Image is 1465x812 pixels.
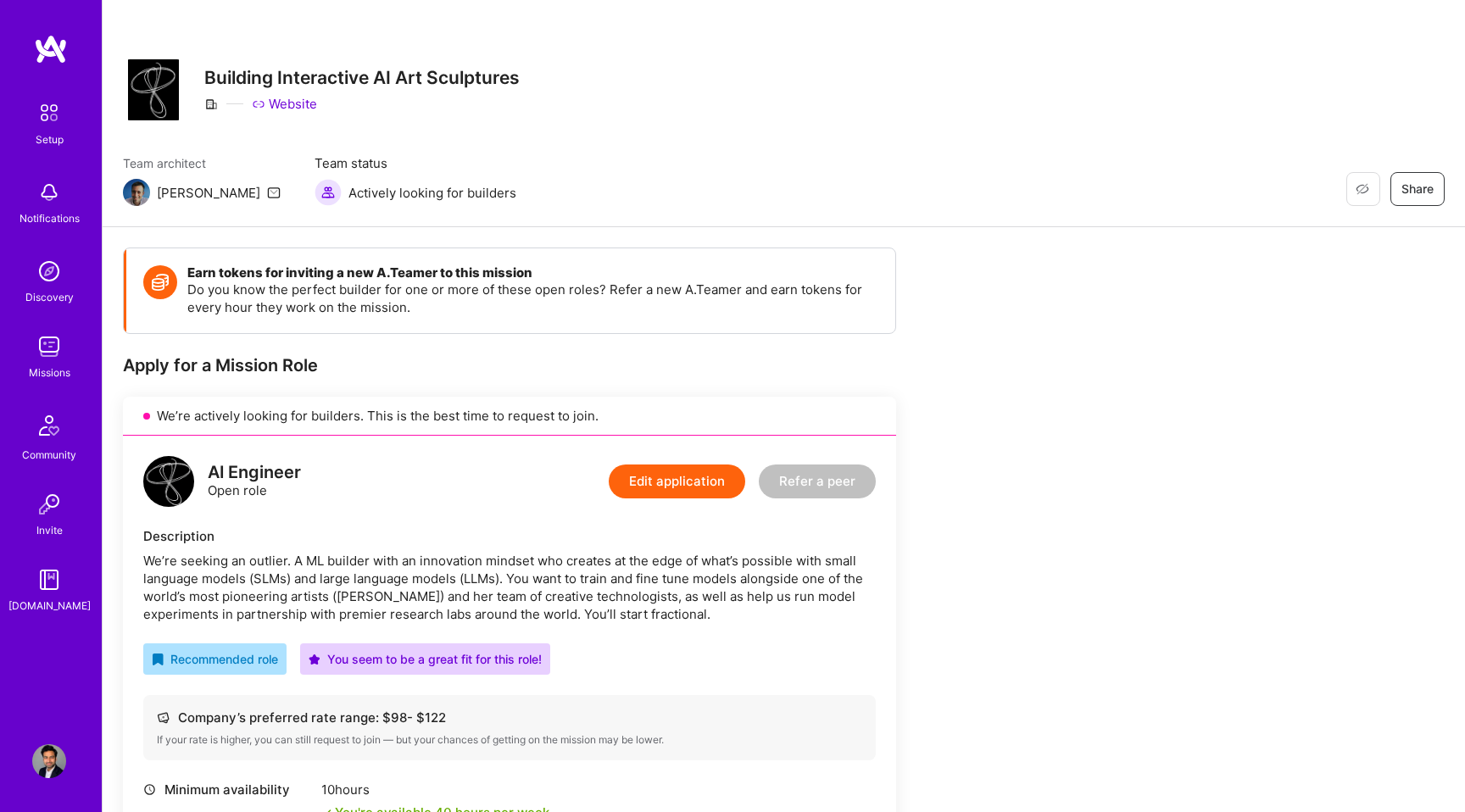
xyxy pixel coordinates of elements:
[31,95,67,131] img: setup
[1356,182,1369,196] i: icon EyeClosed
[267,186,281,199] i: icon Mail
[22,446,76,464] div: Community
[208,464,301,499] div: Open role
[157,711,170,724] i: icon Cash
[252,95,317,113] a: Website
[32,563,66,597] img: guide book
[208,464,301,481] div: AI Engineer
[36,131,64,148] div: Setup
[32,254,66,288] img: discovery
[143,783,156,796] i: icon Clock
[204,67,520,88] h3: Building Interactive AI Art Sculptures
[157,184,260,202] div: [PERSON_NAME]
[143,265,177,299] img: Token icon
[25,288,74,306] div: Discovery
[348,184,516,202] span: Actively looking for builders
[315,154,516,172] span: Team status
[32,744,66,778] img: User Avatar
[34,34,68,64] img: logo
[128,59,179,120] img: Company Logo
[204,97,218,111] i: icon CompanyGray
[309,653,320,665] i: icon PurpleStar
[143,527,876,545] div: Description
[1390,172,1445,206] button: Share
[123,179,150,206] img: Team Architect
[321,781,549,798] div: 10 hours
[29,364,70,381] div: Missions
[29,405,70,446] img: Community
[19,209,80,227] div: Notifications
[1401,181,1434,197] span: Share
[32,175,66,209] img: bell
[152,650,278,668] div: Recommended role
[32,487,66,521] img: Invite
[32,330,66,364] img: teamwork
[309,650,542,668] div: You seem to be a great fit for this role!
[152,653,164,665] i: icon RecommendedBadge
[36,521,63,539] div: Invite
[609,464,745,498] button: Edit application
[187,281,878,316] p: Do you know the perfect builder for one or more of these open roles? Refer a new A.Teamer and ear...
[8,597,91,615] div: [DOMAIN_NAME]
[143,456,194,507] img: logo
[28,744,70,778] a: User Avatar
[123,354,896,376] div: Apply for a Mission Role
[759,464,876,498] button: Refer a peer
[187,265,878,281] h4: Earn tokens for inviting a new A.Teamer to this mission
[315,179,342,206] img: Actively looking for builders
[157,733,862,747] div: If your rate is higher, you can still request to join — but your chances of getting on the missio...
[143,781,313,798] div: Minimum availability
[157,709,862,726] div: Company’s preferred rate range: $ 98 - $ 122
[123,154,281,172] span: Team architect
[143,552,876,623] div: We’re seeking an outlier. A ML builder with an innovation mindset who creates at the edge of what...
[123,397,896,436] div: We’re actively looking for builders. This is the best time to request to join.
